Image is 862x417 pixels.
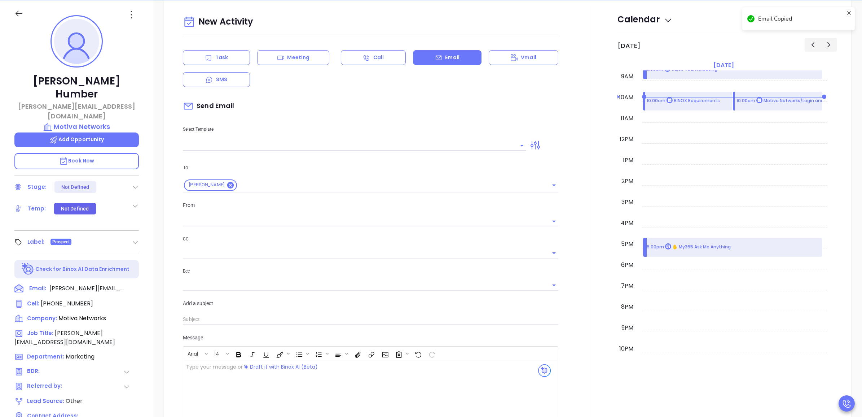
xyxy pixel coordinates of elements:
[59,157,94,164] span: Book Now
[183,299,558,307] p: Add a subject
[617,93,635,102] div: 10am
[351,347,364,360] span: Insert Files
[35,265,129,273] p: Check for Binox AI Data Enrichment
[232,347,245,360] span: Bold
[14,101,139,121] p: [PERSON_NAME][EMAIL_ADDRESS][DOMAIN_NAME]
[27,300,39,307] span: Cell :
[184,347,210,360] span: Font family
[27,382,65,391] span: Referred by:
[183,13,558,31] div: New Activity
[41,299,93,308] span: [PHONE_NUMBER]
[211,350,223,355] span: 14
[215,54,228,61] p: Task
[517,140,527,151] button: Open
[373,54,384,61] p: Call
[54,19,99,64] img: profile-user
[183,125,526,133] p: Select Template
[183,267,558,275] p: Bcc
[549,248,559,258] button: Open
[620,177,635,186] div: 2pm
[183,235,558,243] p: CC
[619,114,635,123] div: 11am
[58,314,106,322] span: Motiva Networks
[647,97,720,105] p: 10:00am BINOX Requirements
[647,243,731,251] p: 5:00pm ✋ My365 Ask Me Anything
[287,54,309,61] p: Meeting
[211,347,225,360] button: 14
[185,182,229,188] span: [PERSON_NAME]
[183,314,558,325] input: Subject
[736,97,861,105] p: 10:00am Motiva Networks/Login and [PERSON_NAME]
[27,397,64,405] span: Lead Source:
[210,347,231,360] span: Font size
[22,263,34,275] img: Ai-Enrich-DaqCidB-.svg
[821,38,837,51] button: Next day
[620,72,635,81] div: 9am
[61,203,89,214] div: Not Defined
[183,201,558,209] p: From
[27,314,57,322] span: Company:
[183,98,234,114] span: Send Email
[618,344,635,353] div: 10pm
[364,347,377,360] span: Insert link
[61,181,89,193] div: Not Defined
[259,347,272,360] span: Underline
[445,54,459,61] p: Email
[549,280,559,290] button: Open
[620,323,635,332] div: 9pm
[14,329,115,346] span: [PERSON_NAME][EMAIL_ADDRESS][DOMAIN_NAME]
[184,350,202,355] span: Arial
[620,240,635,248] div: 5pm
[184,347,203,360] button: Arial
[292,347,311,360] span: Insert Unordered List
[620,303,635,311] div: 8pm
[66,397,83,405] span: Other
[618,135,635,144] div: 12pm
[27,367,65,376] span: BDR:
[549,216,559,226] button: Open
[250,363,318,371] span: Draft it with Binox AI (Beta)
[425,347,438,360] span: Redo
[312,347,330,360] span: Insert Ordered List
[378,347,391,360] span: Insert Image
[27,203,46,214] div: Temp:
[216,76,227,83] p: SMS
[14,122,139,132] a: Motiva Networks
[619,219,635,227] div: 4pm
[273,347,291,360] span: Fill color or set the text color
[331,347,350,360] span: Align
[52,238,70,246] span: Prospect
[617,42,641,50] h2: [DATE]
[184,179,237,191] div: [PERSON_NAME]
[49,136,104,143] span: Add Opportunity
[29,284,46,294] span: Email:
[617,13,673,25] span: Calendar
[620,198,635,207] div: 3pm
[245,347,258,360] span: Italic
[549,180,559,190] button: Open
[244,365,248,369] img: svg%3e
[620,261,635,269] div: 6pm
[620,282,635,290] div: 7pm
[521,54,536,61] p: Vmail
[27,329,53,337] span: Job Title:
[758,14,844,23] div: Email Copied
[27,182,47,192] div: Stage:
[392,347,410,360] span: Surveys
[14,75,139,101] p: [PERSON_NAME] Humber
[27,353,64,360] span: Department:
[183,164,558,171] p: To
[805,38,821,51] button: Previous day
[411,347,424,360] span: Undo
[183,334,558,342] p: Message
[27,236,45,247] div: Label:
[621,156,635,165] div: 1pm
[538,364,551,377] img: svg%3e
[66,352,94,361] span: Marketing
[712,60,735,70] a: [DATE]
[49,284,125,293] span: [PERSON_NAME][EMAIL_ADDRESS][DOMAIN_NAME]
